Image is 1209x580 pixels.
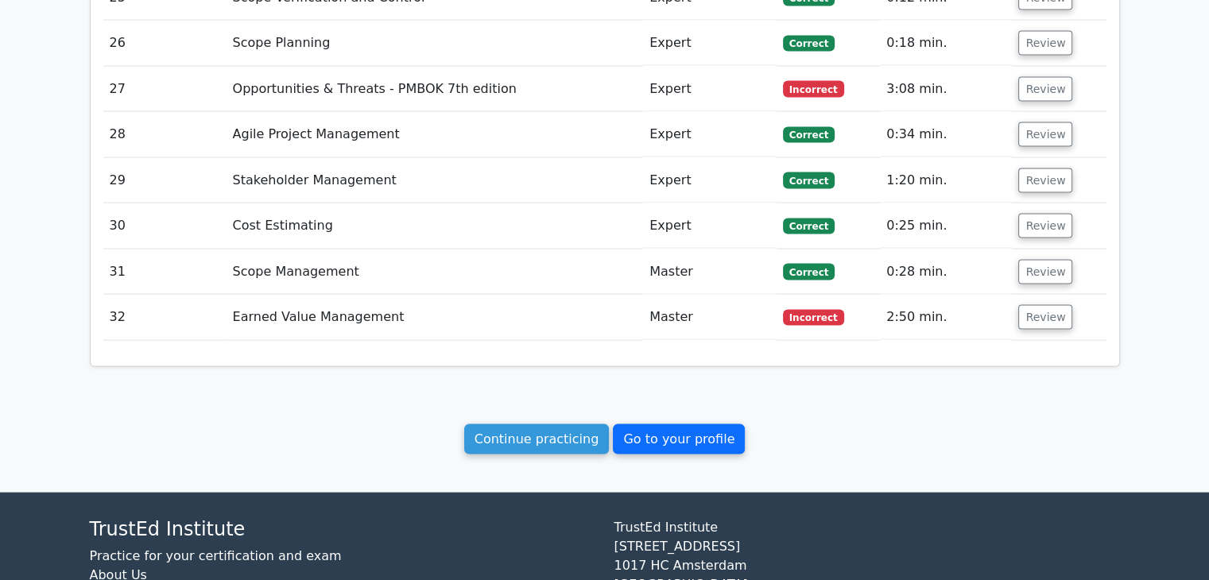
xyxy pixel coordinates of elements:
[103,295,227,340] td: 32
[103,158,227,203] td: 29
[783,264,835,280] span: Correct
[783,127,835,143] span: Correct
[1018,305,1072,330] button: Review
[103,21,227,66] td: 26
[783,218,835,234] span: Correct
[1018,214,1072,238] button: Review
[1018,168,1072,193] button: Review
[1018,77,1072,102] button: Review
[880,249,1012,295] td: 0:28 min.
[643,295,777,340] td: Master
[783,172,835,188] span: Correct
[227,21,644,66] td: Scope Planning
[880,158,1012,203] td: 1:20 min.
[90,518,595,541] h4: TrustEd Institute
[783,81,844,97] span: Incorrect
[643,158,777,203] td: Expert
[90,548,342,563] a: Practice for your certification and exam
[1018,260,1072,284] button: Review
[643,249,777,295] td: Master
[227,295,644,340] td: Earned Value Management
[643,67,777,112] td: Expert
[880,295,1012,340] td: 2:50 min.
[227,203,644,249] td: Cost Estimating
[227,67,644,112] td: Opportunities & Threats - PMBOK 7th edition
[643,112,777,157] td: Expert
[103,67,227,112] td: 27
[227,112,644,157] td: Agile Project Management
[880,21,1012,66] td: 0:18 min.
[880,67,1012,112] td: 3:08 min.
[464,424,610,454] a: Continue practicing
[643,21,777,66] td: Expert
[103,112,227,157] td: 28
[103,203,227,249] td: 30
[880,112,1012,157] td: 0:34 min.
[1018,31,1072,56] button: Review
[880,203,1012,249] td: 0:25 min.
[783,310,844,326] span: Incorrect
[783,36,835,52] span: Correct
[643,203,777,249] td: Expert
[227,158,644,203] td: Stakeholder Management
[613,424,745,454] a: Go to your profile
[103,249,227,295] td: 31
[1018,122,1072,147] button: Review
[227,249,644,295] td: Scope Management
